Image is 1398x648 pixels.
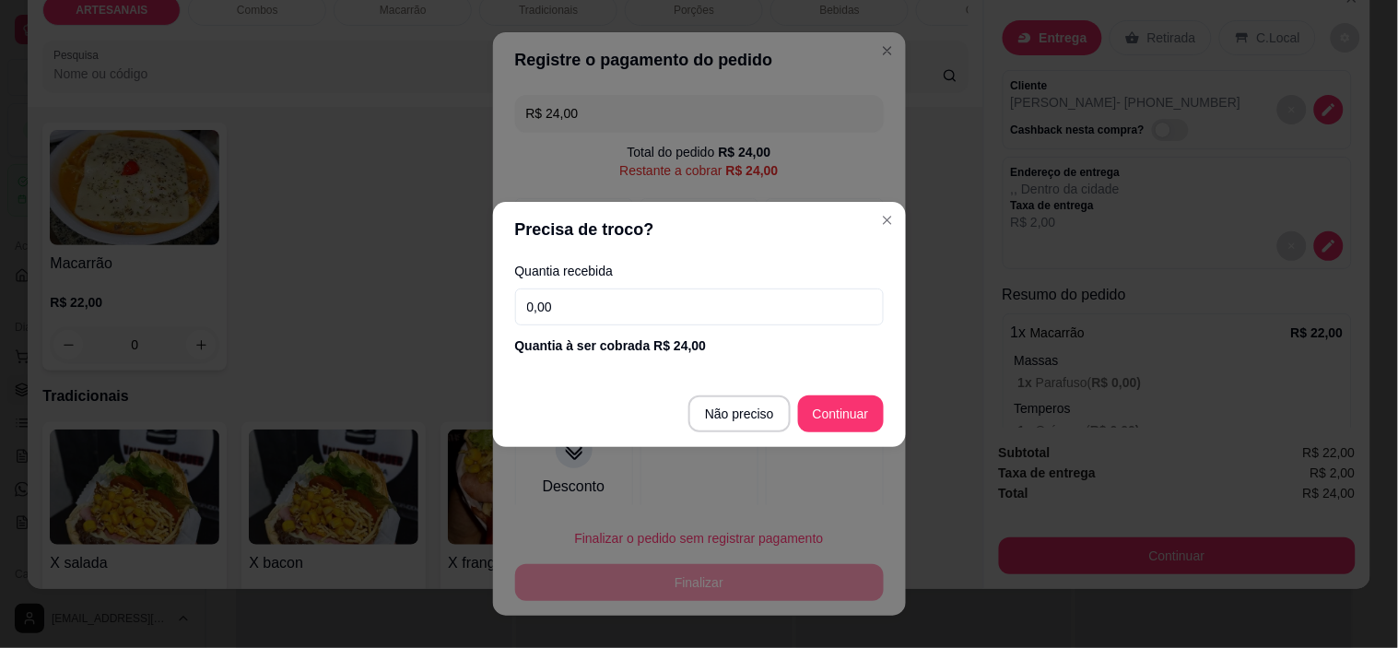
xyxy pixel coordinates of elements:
div: Quantia à ser cobrada R$ 24,00 [515,336,884,355]
label: Quantia recebida [515,265,884,277]
header: Precisa de troco? [493,202,906,257]
button: Close [873,206,902,235]
button: Continuar [798,395,884,432]
button: Não preciso [688,395,791,432]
